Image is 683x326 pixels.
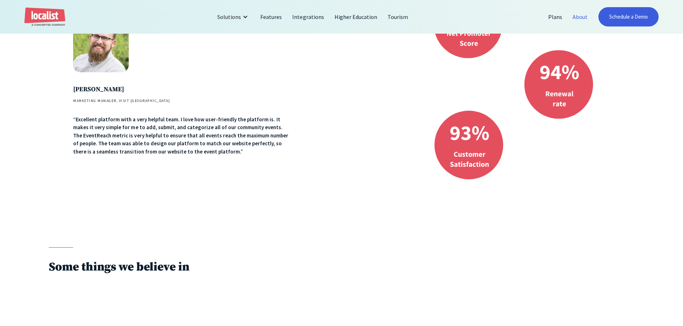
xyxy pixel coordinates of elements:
[383,8,413,25] a: Tourism
[212,8,255,25] div: Solutions
[73,85,124,93] strong: [PERSON_NAME]
[329,8,383,25] a: Higher Education
[217,13,241,21] div: Solutions
[543,8,568,25] a: Plans
[24,8,65,26] a: home
[598,7,659,26] a: Schedule a Demo
[255,8,287,25] a: Features
[568,8,593,25] a: About
[73,116,293,156] div: “Excellent platform with a very helpful team. I love how user-friendly the platform is. It makes ...
[73,98,293,103] h4: Marketing Manager, Visit [GEOGRAPHIC_DATA]
[287,8,329,25] a: Integrations
[49,260,317,274] h1: Some things we believe in
[73,17,129,72] img: Customer headshot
